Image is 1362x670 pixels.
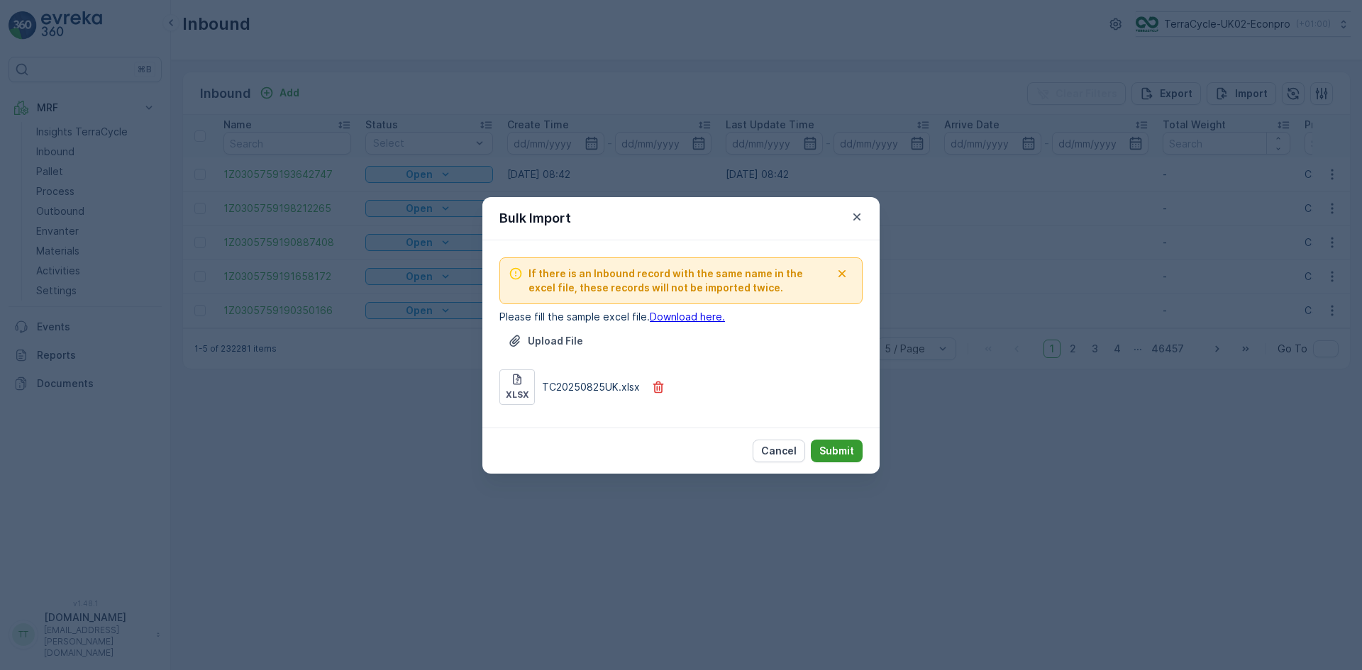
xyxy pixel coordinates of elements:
button: Submit [811,440,863,462]
p: TC20250825UK.xlsx [542,380,640,394]
p: Submit [819,444,854,458]
p: Cancel [761,444,797,458]
a: Download here. [650,311,725,323]
p: xlsx [506,389,529,401]
p: Upload File [528,334,583,348]
button: Upload File [499,330,592,352]
button: Cancel [753,440,805,462]
p: Please fill the sample excel file. [499,310,863,324]
span: If there is an Inbound record with the same name in the excel file, these records will not be imp... [528,267,831,295]
p: Bulk Import [499,208,571,228]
